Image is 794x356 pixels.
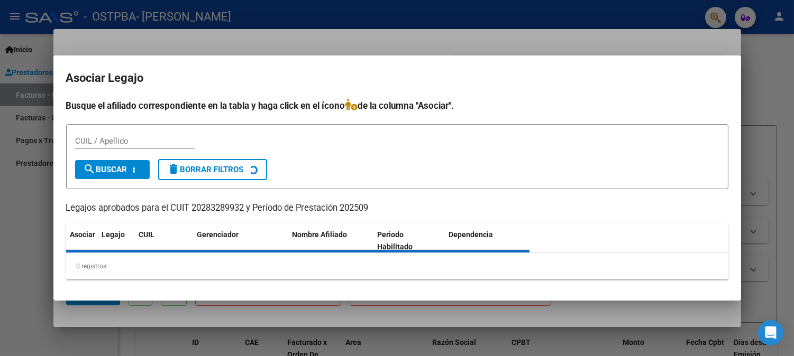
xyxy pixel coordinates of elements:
h4: Busque el afiliado correspondiente en la tabla y haga click en el ícono de la columna "Asociar". [66,99,728,113]
span: Nombre Afiliado [293,230,348,239]
datatable-header-cell: Legajo [98,223,135,258]
datatable-header-cell: Nombre Afiliado [288,223,373,258]
div: Open Intercom Messenger [758,320,783,345]
datatable-header-cell: CUIL [135,223,193,258]
h2: Asociar Legajo [66,68,728,88]
span: Legajo [102,230,125,239]
datatable-header-cell: Asociar [66,223,98,258]
mat-icon: search [84,163,96,175]
datatable-header-cell: Periodo Habilitado [373,223,444,258]
datatable-header-cell: Dependencia [444,223,530,258]
span: CUIL [139,230,155,239]
div: 0 registros [66,253,728,279]
mat-icon: delete [168,163,180,175]
datatable-header-cell: Gerenciador [193,223,288,258]
button: Buscar [75,160,150,179]
span: Gerenciador [197,230,239,239]
span: Borrar Filtros [168,165,244,174]
span: Buscar [84,165,127,174]
span: Periodo Habilitado [377,230,413,251]
span: Dependencia [449,230,493,239]
button: Borrar Filtros [158,159,267,180]
span: Asociar [70,230,96,239]
p: Legajos aprobados para el CUIT 20283289932 y Período de Prestación 202509 [66,202,728,215]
